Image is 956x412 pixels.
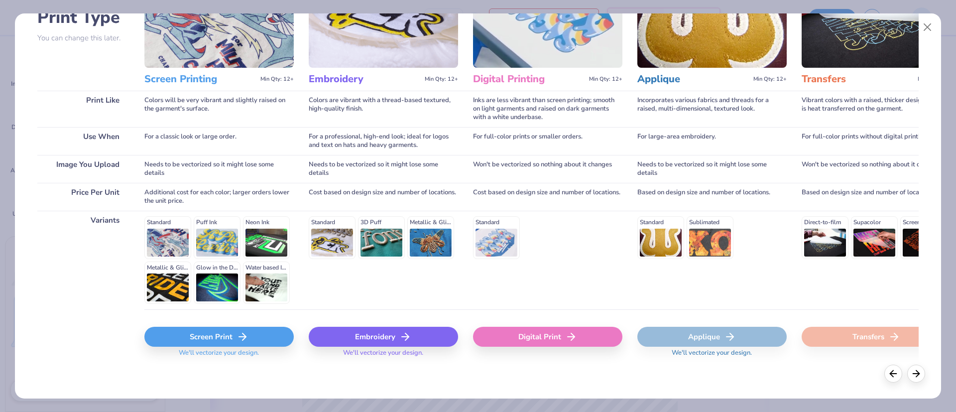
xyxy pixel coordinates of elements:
[144,73,256,86] h3: Screen Printing
[637,73,749,86] h3: Applique
[802,155,951,183] div: Won't be vectorized so nothing about it changes
[309,73,421,86] h3: Embroidery
[802,73,914,86] h3: Transfers
[309,91,458,127] div: Colors are vibrant with a thread-based textured, high-quality finish.
[37,91,129,127] div: Print Like
[309,327,458,347] div: Embroidery
[144,327,294,347] div: Screen Print
[637,91,787,127] div: Incorporates various fabrics and threads for a raised, multi-dimensional, textured look.
[309,183,458,211] div: Cost based on design size and number of locations.
[473,73,585,86] h3: Digital Printing
[37,127,129,155] div: Use When
[425,76,458,83] span: Min Qty: 12+
[637,327,787,347] div: Applique
[473,91,622,127] div: Inks are less vibrant than screen printing; smooth on light garments and raised on dark garments ...
[802,127,951,155] div: For full-color prints without digital printing.
[802,91,951,127] div: Vibrant colors with a raised, thicker design since it is heat transferred on the garment.
[37,155,129,183] div: Image You Upload
[637,183,787,211] div: Based on design size and number of locations.
[473,327,622,347] div: Digital Print
[309,155,458,183] div: Needs to be vectorized so it might lose some details
[918,18,937,37] button: Close
[589,76,622,83] span: Min Qty: 12+
[175,349,263,363] span: We'll vectorize your design.
[37,34,129,42] p: You can change this later.
[753,76,787,83] span: Min Qty: 12+
[637,155,787,183] div: Needs to be vectorized so it might lose some details
[473,127,622,155] div: For full-color prints or smaller orders.
[339,349,427,363] span: We'll vectorize your design.
[144,155,294,183] div: Needs to be vectorized so it might lose some details
[637,127,787,155] div: For large-area embroidery.
[473,183,622,211] div: Cost based on design size and number of locations.
[802,183,951,211] div: Based on design size and number of locations.
[260,76,294,83] span: Min Qty: 12+
[668,349,756,363] span: We'll vectorize your design.
[309,127,458,155] div: For a professional, high-end look; ideal for logos and text on hats and heavy garments.
[144,127,294,155] div: For a classic look or large order.
[37,211,129,309] div: Variants
[144,183,294,211] div: Additional cost for each color; larger orders lower the unit price.
[802,327,951,347] div: Transfers
[918,76,951,83] span: Min Qty: 12+
[37,183,129,211] div: Price Per Unit
[473,155,622,183] div: Won't be vectorized so nothing about it changes
[144,91,294,127] div: Colors will be very vibrant and slightly raised on the garment's surface.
